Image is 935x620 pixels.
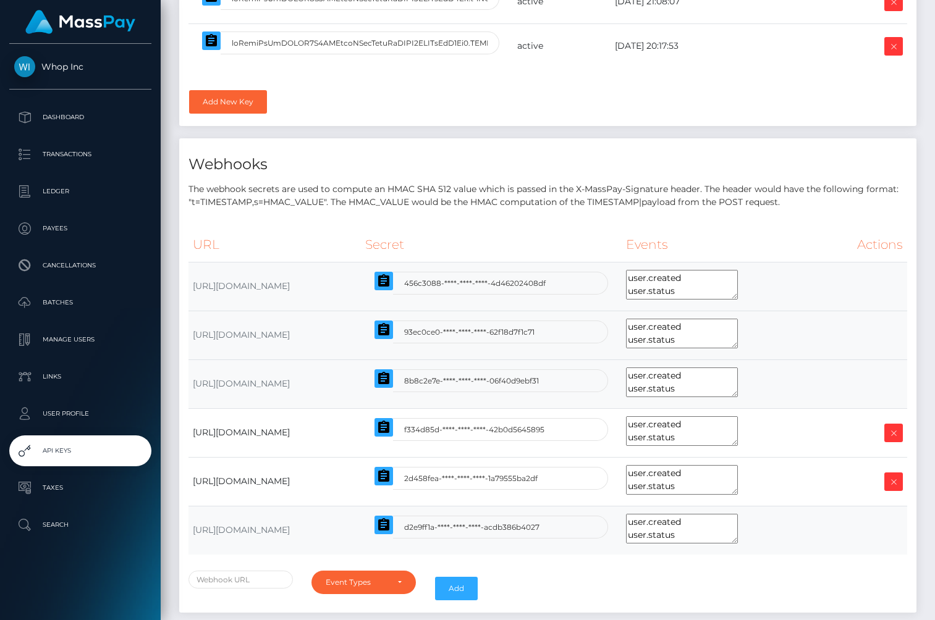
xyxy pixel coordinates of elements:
td: [DATE] 20:17:53 [611,24,797,69]
a: Payees [9,213,151,244]
td: [URL][DOMAIN_NAME] [188,457,361,506]
input: Webhook URL [188,571,293,589]
a: Cancellations [9,250,151,281]
p: Cancellations [14,256,146,275]
td: [URL][DOMAIN_NAME] [188,359,361,408]
div: Event Types [326,577,387,587]
p: Transactions [14,145,146,164]
a: Taxes [9,472,151,503]
p: Payees [14,219,146,238]
td: active [513,24,611,69]
td: [URL][DOMAIN_NAME] [188,262,361,311]
th: Actions [818,228,907,262]
textarea: user.created user.status payout.created payout.status load.created load.status load.reversed spen... [626,514,738,543]
textarea: user.created user.status payout.created payout.status payout_reversal.created payout_reversal.sta... [626,416,738,446]
textarea: user.created user.status payout.created payout.status load.created load.status load.reversed spen... [626,367,738,397]
a: Batches [9,287,151,318]
a: Ledger [9,176,151,207]
button: Add [435,577,478,600]
img: Whop Inc [14,56,35,77]
p: The webhook secrets are used to compute an HMAC SHA 512 value which is passed in the X-MassPay-Si... [188,183,907,209]
p: Batches [14,293,146,312]
th: Secret [361,228,622,262]
p: Search [14,516,146,534]
button: Event Types [311,571,416,594]
a: Manage Users [9,324,151,355]
td: [URL][DOMAIN_NAME] [188,311,361,359]
p: Manage Users [14,330,146,349]
p: Taxes [14,479,146,497]
td: [URL][DOMAIN_NAME] [188,408,361,457]
th: URL [188,228,361,262]
textarea: user.created user.status payout.created payout.status load.created load.status load.reversed spen... [626,319,738,348]
h4: Webhooks [188,154,907,175]
span: Whop Inc [9,61,151,72]
a: User Profile [9,398,151,429]
a: Search [9,509,151,540]
img: MassPay Logo [25,10,135,34]
a: Links [9,361,151,392]
p: User Profile [14,404,146,423]
a: API Keys [9,435,151,466]
textarea: user.created user.status payout.created payout.status load.created load.status load.reversed spen... [626,270,738,300]
a: Dashboard [9,102,151,133]
textarea: user.created user.status payout.created payout.status payout_reversal.status payout_reversal.crea... [626,465,738,495]
th: Events [622,228,818,262]
a: Transactions [9,139,151,170]
p: Dashboard [14,108,146,127]
p: Links [14,367,146,386]
p: Ledger [14,182,146,201]
a: Add New Key [189,90,267,114]
td: [URL][DOMAIN_NAME] [188,506,361,555]
p: API Keys [14,442,146,460]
